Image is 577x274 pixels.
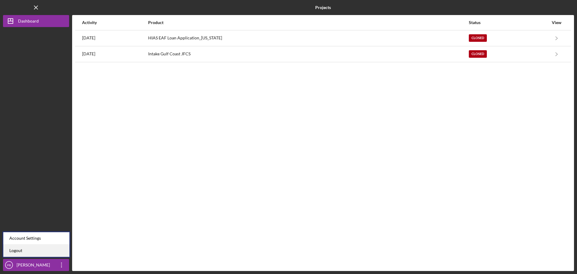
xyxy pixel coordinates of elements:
div: Closed [469,50,487,58]
div: Status [469,20,548,25]
time: 2023-01-26 14:12 [82,51,95,56]
button: PB[PERSON_NAME] [3,259,69,271]
time: 2023-01-27 21:29 [82,35,95,40]
div: HIAS EAF Loan Application_[US_STATE] [148,31,469,46]
div: Product [148,20,469,25]
div: [PERSON_NAME] [15,259,54,272]
b: Projects [315,5,331,10]
div: Closed [469,34,487,42]
div: View [549,20,564,25]
div: Dashboard [18,15,39,29]
text: PB [7,263,11,267]
div: Account Settings [3,232,69,245]
div: Activity [82,20,148,25]
a: Logout [3,245,69,257]
div: Intake Gulf Coast JFCS [148,47,469,62]
button: Dashboard [3,15,69,27]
